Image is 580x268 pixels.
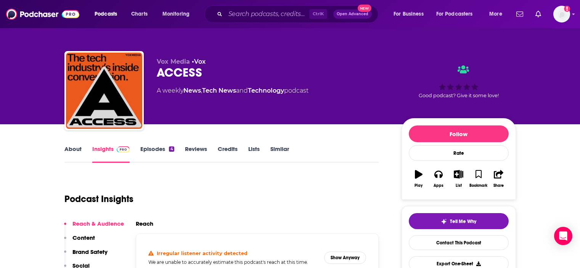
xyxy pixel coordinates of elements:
h5: We are unable to accurately estimate this podcast's reach at this time. [148,259,318,265]
a: Charts [126,8,152,20]
span: For Business [394,9,424,19]
span: Charts [131,9,148,19]
button: open menu [484,8,512,20]
a: Episodes4 [140,145,174,163]
div: Apps [434,183,443,188]
h2: Reach [136,220,153,227]
div: Play [415,183,423,188]
img: Podchaser - Follow, Share and Rate Podcasts [6,7,79,21]
button: tell me why sparkleTell Me Why [409,213,509,229]
button: Content [64,234,95,248]
h1: Podcast Insights [64,193,133,205]
div: List [456,183,462,188]
button: open menu [388,8,433,20]
img: ACCESS [66,53,142,129]
button: Open AdvancedNew [333,10,372,19]
div: Share [493,183,504,188]
span: More [489,9,502,19]
span: For Podcasters [436,9,473,19]
button: Apps [429,165,448,193]
button: List [448,165,468,193]
span: Logged in as mindyn [553,6,570,22]
img: tell me why sparkle [441,218,447,225]
a: News [183,87,201,94]
a: Show notifications dropdown [532,8,544,21]
button: Show profile menu [553,6,570,22]
a: Reviews [185,145,207,163]
div: Open Intercom Messenger [554,227,572,245]
div: A weekly podcast [157,86,308,95]
button: Share [488,165,508,193]
div: Rate [409,145,509,161]
h4: Irregular listener activity detected [157,250,247,256]
span: Open Advanced [337,12,368,16]
svg: Add a profile image [564,6,570,12]
span: Tell Me Why [450,218,476,225]
span: , [201,87,202,94]
p: Brand Safety [72,248,108,255]
input: Search podcasts, credits, & more... [225,8,309,20]
a: Credits [218,145,238,163]
span: Ctrl K [309,9,327,19]
p: Reach & Audience [72,220,124,227]
a: Technology [248,87,284,94]
button: Brand Safety [64,248,108,262]
div: Bookmark [469,183,487,188]
img: Podchaser Pro [117,146,130,152]
button: Show Anyway [324,252,366,264]
img: User Profile [553,6,570,22]
button: open menu [431,8,484,20]
button: Follow [409,125,509,142]
a: Vox [194,58,206,65]
button: Bookmark [469,165,488,193]
div: Good podcast? Give it some love! [402,58,516,105]
span: Vox Media [157,58,190,65]
button: Play [409,165,429,193]
button: Reach & Audience [64,220,124,234]
a: Lists [248,145,260,163]
a: Tech News [202,87,236,94]
a: About [64,145,82,163]
span: Monitoring [162,9,190,19]
span: • [192,58,206,65]
a: InsightsPodchaser Pro [92,145,130,163]
a: Contact This Podcast [409,235,509,250]
button: open menu [89,8,127,20]
p: Content [72,234,95,241]
span: Good podcast? Give it some love! [419,93,499,98]
button: open menu [157,8,199,20]
div: 4 [169,146,174,152]
a: Show notifications dropdown [513,8,526,21]
div: Search podcasts, credits, & more... [212,5,386,23]
span: and [236,87,248,94]
a: Similar [270,145,289,163]
span: New [358,5,371,12]
span: Podcasts [95,9,117,19]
